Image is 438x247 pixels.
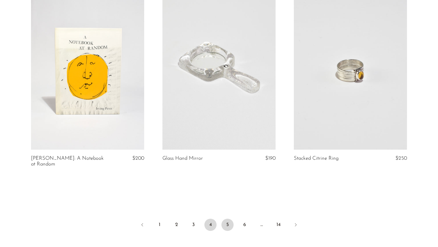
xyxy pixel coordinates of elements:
a: [PERSON_NAME]: A Notebook at Random [31,156,106,167]
span: $190 [265,156,276,161]
a: 2 [170,219,182,231]
a: 1 [153,219,165,231]
span: $250 [395,156,407,161]
a: 14 [273,219,285,231]
a: 3 [187,219,200,231]
a: 5 [221,219,234,231]
span: $200 [132,156,144,161]
a: Previous [136,219,148,232]
a: Stacked Citrine Ring [294,156,339,161]
a: Glass Hand Mirror [162,156,203,161]
span: 4 [204,219,217,231]
a: 6 [238,219,251,231]
span: … [255,219,268,231]
a: Next [290,219,302,232]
